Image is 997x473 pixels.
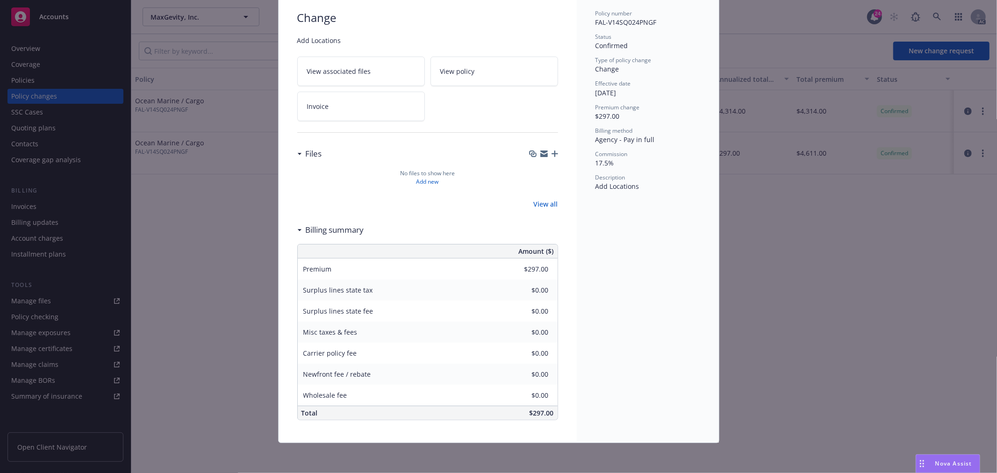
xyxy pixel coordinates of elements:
[297,224,364,236] div: Billing summary
[303,370,371,379] span: Newfront fee / rebate
[440,66,475,76] span: View policy
[530,408,554,417] span: $297.00
[595,9,632,17] span: Policy number
[595,18,657,27] span: FAL-V14SQ024PNGF
[430,57,558,86] a: View policy
[595,56,652,64] span: Type of policy change
[297,148,322,160] div: Files
[595,112,620,121] span: $297.00
[494,283,554,297] input: 0.00
[494,325,554,339] input: 0.00
[306,224,364,236] h3: Billing summary
[595,41,628,50] span: Confirmed
[595,135,655,144] span: Agency - Pay in full
[416,178,439,186] a: Add new
[303,286,373,294] span: Surplus lines state tax
[400,169,455,178] span: No files to show here
[595,127,633,135] span: Billing method
[297,36,558,45] span: Add Locations
[494,388,554,402] input: 0.00
[595,158,614,167] span: 17.5%
[534,199,558,209] a: View all
[935,459,972,467] span: Nova Assist
[916,454,980,473] button: Nova Assist
[303,391,347,400] span: Wholesale fee
[301,408,318,417] span: Total
[494,367,554,381] input: 0.00
[595,88,617,97] span: [DATE]
[494,304,554,318] input: 0.00
[916,455,928,473] div: Drag to move
[303,307,373,315] span: Surplus lines state fee
[494,346,554,360] input: 0.00
[297,57,425,86] a: View associated files
[595,182,639,191] span: Add Locations
[595,79,631,87] span: Effective date
[519,246,554,256] span: Amount ($)
[303,328,358,337] span: Misc taxes & fees
[595,173,625,181] span: Description
[303,349,357,358] span: Carrier policy fee
[297,9,558,26] span: Change
[307,66,371,76] span: View associated files
[595,64,619,73] span: Change
[494,262,554,276] input: 0.00
[595,33,612,41] span: Status
[306,148,322,160] h3: Files
[297,92,425,121] a: Invoice
[307,101,329,111] span: Invoice
[595,103,640,111] span: Premium change
[303,265,332,273] span: Premium
[595,150,628,158] span: Commission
